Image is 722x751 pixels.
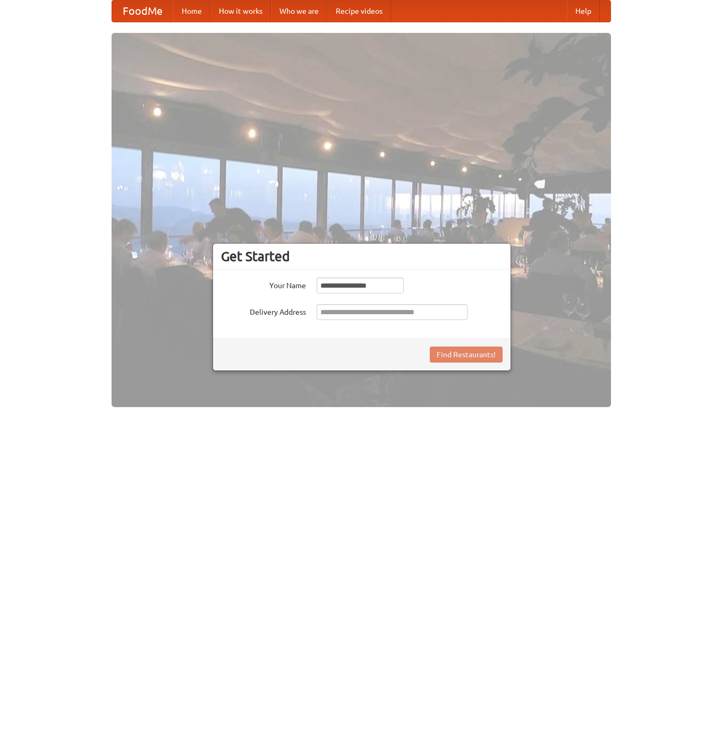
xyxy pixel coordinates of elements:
[210,1,271,22] a: How it works
[327,1,391,22] a: Recipe videos
[221,248,503,264] h3: Get Started
[221,304,306,317] label: Delivery Address
[173,1,210,22] a: Home
[112,1,173,22] a: FoodMe
[271,1,327,22] a: Who we are
[430,347,503,362] button: Find Restaurants!
[221,278,306,291] label: Your Name
[567,1,600,22] a: Help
